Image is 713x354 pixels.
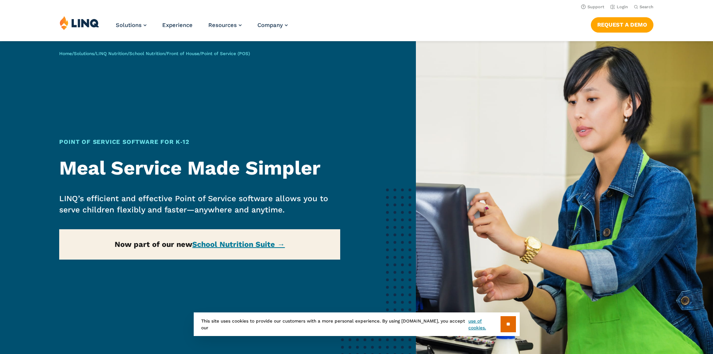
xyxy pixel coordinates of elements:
img: LINQ | K‑12 Software [60,16,99,30]
a: Login [610,4,628,9]
span: Resources [208,22,237,28]
p: LINQ’s efficient and effective Point of Service software allows you to serve children flexibly an... [59,193,340,215]
a: Solutions [74,51,94,56]
a: Request a Demo [591,17,653,32]
a: Experience [162,22,193,28]
nav: Primary Navigation [116,16,288,40]
a: Support [581,4,604,9]
span: / / / / / [59,51,250,56]
a: LINQ Nutrition [96,51,127,56]
button: Open Search Bar [634,4,653,10]
strong: Meal Service Made Simpler [59,157,320,179]
span: Solutions [116,22,142,28]
span: Company [257,22,283,28]
h1: Point of Service Software for K‑12 [59,137,340,146]
span: Search [640,4,653,9]
a: Home [59,51,72,56]
a: Resources [208,22,242,28]
nav: Button Navigation [591,16,653,32]
a: Solutions [116,22,146,28]
strong: Now part of our new [115,240,285,249]
a: Company [257,22,288,28]
a: Front of House [167,51,199,56]
a: School Nutrition [129,51,165,56]
div: This site uses cookies to provide our customers with a more personal experience. By using [DOMAIN... [194,312,520,336]
a: use of cookies. [468,318,500,331]
a: School Nutrition Suite → [192,240,285,249]
span: Point of Service (POS) [201,51,250,56]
